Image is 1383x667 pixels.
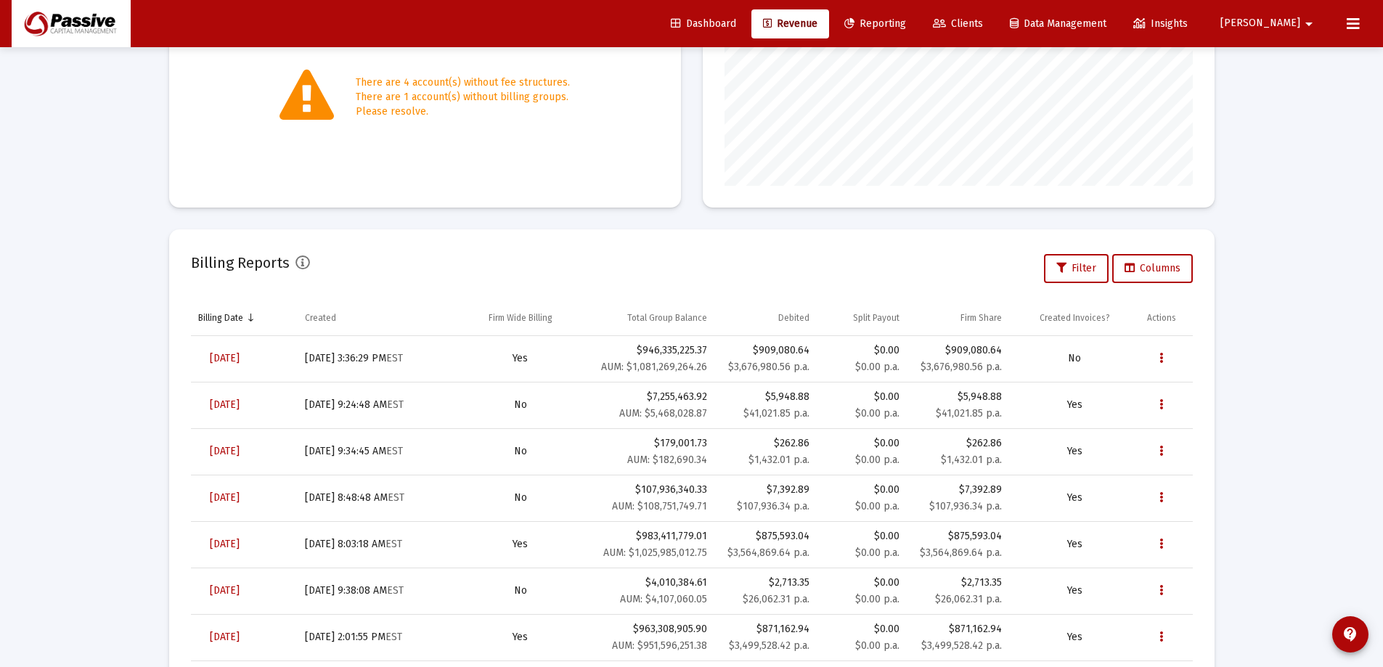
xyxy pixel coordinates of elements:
small: $0.00 p.a. [855,547,899,559]
div: Created [305,312,336,324]
small: AUM: $182,690.34 [627,454,707,466]
div: No [464,398,577,412]
span: Insights [1133,17,1188,30]
td: Column Debited [714,300,817,335]
a: [DATE] [198,344,251,373]
small: $26,062.31 p.a. [935,593,1002,605]
div: No [464,444,577,459]
span: [DATE] [210,352,240,364]
div: Yes [464,537,577,552]
small: $0.00 p.a. [855,407,899,420]
div: Billing Date [198,312,243,324]
td: Column Actions [1140,300,1193,335]
div: $262.86 [914,436,1003,451]
div: Yes [464,630,577,645]
div: $871,162.94 [722,622,810,637]
a: Clients [921,9,995,38]
small: $3,499,528.42 p.a. [729,639,809,652]
small: $26,062.31 p.a. [743,593,809,605]
small: $0.00 p.a. [855,361,899,373]
small: $3,564,869.64 p.a. [727,547,809,559]
small: $41,021.85 p.a. [936,407,1002,420]
small: $0.00 p.a. [855,454,899,466]
span: Filter [1056,262,1096,274]
div: $2,713.35 [914,576,1003,590]
small: AUM: $4,107,060.05 [620,593,707,605]
div: $983,411,779.01 [592,529,707,560]
small: EST [386,445,403,457]
span: Columns [1125,262,1180,274]
small: $0.00 p.a. [855,500,899,512]
small: $107,936.34 p.a. [929,500,1002,512]
div: Firm Wide Billing [489,312,552,324]
div: [DATE] 9:38:08 AM [305,584,449,598]
td: Column Firm Share [907,300,1010,335]
span: Clients [933,17,983,30]
div: $0.00 [824,622,899,653]
div: $7,392.89 [722,483,810,497]
div: $871,162.94 [914,622,1003,637]
div: Firm Share [960,312,1002,324]
div: Yes [464,351,577,366]
div: Actions [1147,312,1176,324]
div: Yes [1016,398,1132,412]
div: No [464,491,577,505]
a: [DATE] [198,576,251,605]
span: [PERSON_NAME] [1220,17,1300,30]
div: $5,948.88 [722,390,810,404]
small: $3,564,869.64 p.a. [920,547,1002,559]
span: [DATE] [210,398,240,411]
div: $909,080.64 [722,343,810,358]
a: Reporting [833,9,918,38]
a: [DATE] [198,623,251,652]
div: $7,255,463.92 [592,390,707,421]
div: $0.00 [824,576,899,607]
td: Column Created [298,300,457,335]
div: $0.00 [824,483,899,514]
small: EST [387,398,404,411]
small: AUM: $1,081,269,264.26 [601,361,707,373]
span: Revenue [763,17,817,30]
h2: Billing Reports [191,251,290,274]
div: $4,010,384.61 [592,576,707,607]
div: Debited [778,312,809,324]
div: [DATE] 8:03:18 AM [305,537,449,552]
small: $1,432.01 p.a. [748,454,809,466]
td: Column Total Group Balance [584,300,714,335]
div: $0.00 [824,390,899,421]
td: Column Created Invoices? [1009,300,1139,335]
div: [DATE] 9:34:45 AM [305,444,449,459]
a: Insights [1122,9,1199,38]
a: [DATE] [198,530,251,559]
small: AUM: $5,468,028.87 [619,407,707,420]
small: $107,936.34 p.a. [737,500,809,512]
div: $7,392.89 [914,483,1003,497]
small: $3,676,980.56 p.a. [728,361,809,373]
div: Yes [1016,444,1132,459]
div: $875,593.04 [914,529,1003,544]
div: There are 1 account(s) without billing groups. [356,90,570,105]
span: [DATE] [210,631,240,643]
div: $5,948.88 [914,390,1003,404]
small: EST [387,584,404,597]
img: Dashboard [23,9,120,38]
td: Column Billing Date [191,300,298,335]
a: Data Management [998,9,1118,38]
small: $0.00 p.a. [855,593,899,605]
div: [DATE] 2:01:55 PM [305,630,449,645]
div: $2,713.35 [722,576,810,590]
small: $3,676,980.56 p.a. [921,361,1002,373]
div: Please resolve. [356,105,570,119]
a: [DATE] [198,390,251,420]
mat-icon: arrow_drop_down [1300,9,1318,38]
div: Created Invoices? [1040,312,1110,324]
div: [DATE] 3:36:29 PM [305,351,449,366]
small: EST [386,352,403,364]
div: No [464,584,577,598]
div: Yes [1016,630,1132,645]
div: $946,335,225.37 [592,343,707,375]
div: Total Group Balance [627,312,707,324]
span: Data Management [1010,17,1106,30]
button: [PERSON_NAME] [1203,9,1335,38]
button: Columns [1112,254,1193,283]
